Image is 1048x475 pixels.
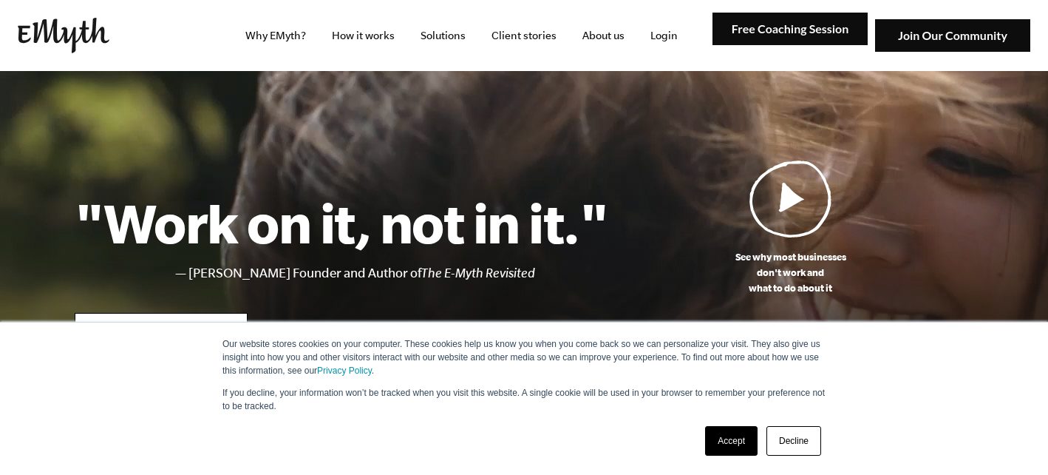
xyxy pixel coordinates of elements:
a: Decline [766,426,821,456]
p: See why most businesses don't work and what to do about it [608,249,973,296]
a: Take the business assessment [75,313,248,348]
img: Join Our Community [875,19,1030,53]
i: The E-Myth Revisited [421,266,535,280]
a: Privacy Policy [317,365,372,376]
li: [PERSON_NAME] Founder and Author of [188,263,608,284]
h1: "Work on it, not in it." [75,190,608,255]
a: Accept [705,426,758,456]
p: If you decline, your information won’t be tracked when you visit this website. A single cookie wi... [222,386,826,413]
img: Free Coaching Session [712,13,868,46]
img: Play Video [749,160,832,237]
p: Our website stores cookies on your computer. These cookies help us know you when you come back so... [222,337,826,377]
img: EMyth [18,18,109,53]
a: See why most businessesdon't work andwhat to do about it [608,160,973,296]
